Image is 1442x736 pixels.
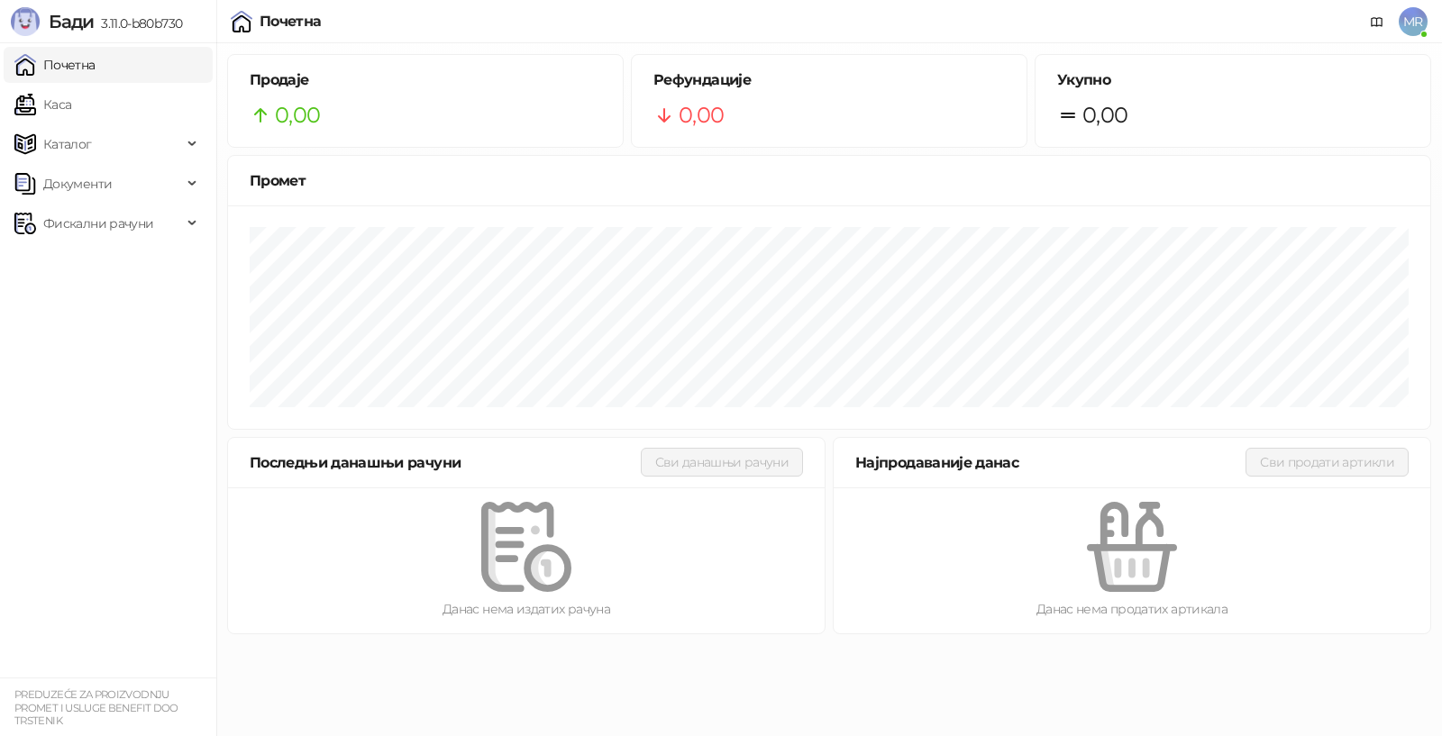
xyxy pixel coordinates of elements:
[94,15,182,32] span: 3.11.0-b80b730
[1246,448,1409,477] button: Сви продати артикли
[855,451,1246,474] div: Најпродаваније данас
[14,47,96,83] a: Почетна
[14,688,178,727] small: PREDUZEĆE ZA PROIZVODNJU PROMET I USLUGE BENEFIT DOO TRSTENIK
[14,86,71,123] a: Каса
[257,599,796,619] div: Данас нема издатих рачуна
[250,169,1409,192] div: Промет
[1363,7,1392,36] a: Документација
[11,7,40,36] img: Logo
[43,166,112,202] span: Документи
[250,69,601,91] h5: Продаје
[260,14,322,29] div: Почетна
[1399,7,1428,36] span: MR
[1057,69,1409,91] h5: Укупно
[49,11,94,32] span: Бади
[641,448,803,477] button: Сви данашњи рачуни
[653,69,1005,91] h5: Рефундације
[250,451,641,474] div: Последњи данашњи рачуни
[679,98,724,132] span: 0,00
[862,599,1401,619] div: Данас нема продатих артикала
[43,205,153,241] span: Фискални рачуни
[43,126,92,162] span: Каталог
[275,98,320,132] span: 0,00
[1082,98,1127,132] span: 0,00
